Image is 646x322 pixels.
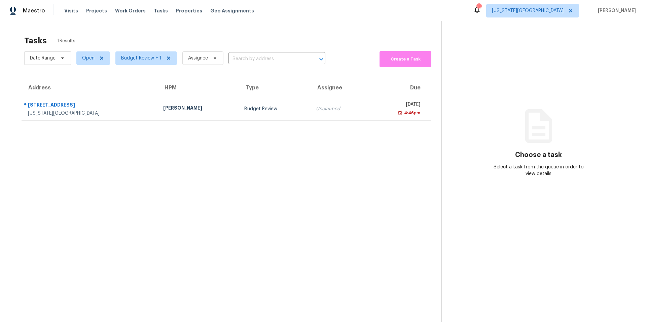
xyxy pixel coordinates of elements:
h2: Tasks [24,37,47,44]
span: Projects [86,7,107,14]
input: Search by address [228,54,307,64]
span: Visits [64,7,78,14]
span: Properties [176,7,202,14]
span: [PERSON_NAME] [595,7,636,14]
img: Overdue Alarm Icon [397,110,403,116]
div: [PERSON_NAME] [163,105,234,113]
th: Due [367,78,431,97]
span: Assignee [188,55,208,62]
div: 15 [476,4,481,11]
span: Tasks [154,8,168,13]
div: Select a task from the queue in order to view details [490,164,587,177]
th: HPM [158,78,239,97]
th: Assignee [311,78,368,97]
th: Address [22,78,158,97]
span: Maestro [23,7,45,14]
span: Create a Task [383,55,428,63]
span: Open [82,55,95,62]
span: Budget Review + 1 [121,55,161,62]
span: Geo Assignments [210,7,254,14]
div: 4:46pm [403,110,420,116]
h3: Choose a task [515,152,562,158]
div: [US_STATE][GEOGRAPHIC_DATA] [28,110,152,117]
div: Unclaimed [316,106,362,112]
span: Work Orders [115,7,146,14]
button: Open [317,54,326,64]
span: [US_STATE][GEOGRAPHIC_DATA] [492,7,564,14]
th: Type [239,78,310,97]
span: 1 Results [58,38,75,44]
button: Create a Task [380,51,431,67]
div: Budget Review [244,106,305,112]
div: [DATE] [373,101,420,110]
span: Date Range [30,55,56,62]
div: [STREET_ADDRESS] [28,102,152,110]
